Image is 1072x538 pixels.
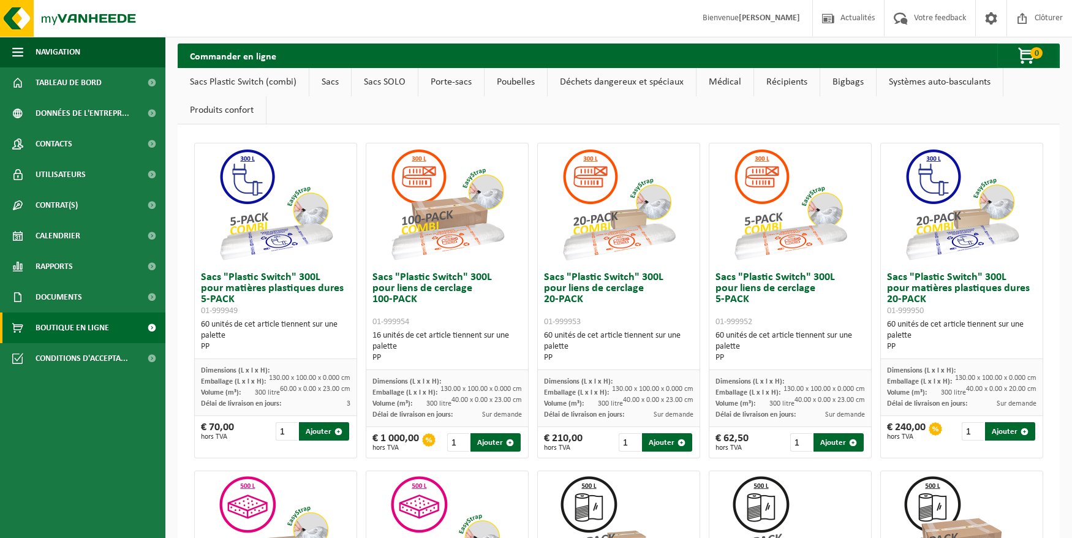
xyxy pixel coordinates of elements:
span: Dimensions (L x l x H): [544,378,613,385]
span: 40.00 x 0.00 x 23.00 cm [795,396,865,404]
a: Produits confort [178,96,266,124]
span: 01-999952 [715,317,752,327]
span: Volume (m³): [372,400,412,407]
span: 01-999949 [201,306,238,316]
a: Déchets dangereux et spéciaux [548,68,696,96]
button: 0 [997,44,1059,68]
div: 60 unités de cet article tiennent sur une palette [201,319,350,352]
button: Ajouter [642,433,692,452]
img: 01-999949 [214,143,337,266]
h3: Sacs "Plastic Switch" 300L pour liens de cerclage 100-PACK [372,272,522,327]
button: Ajouter [299,422,349,441]
span: Contacts [36,129,72,159]
span: 60.00 x 0.00 x 23.00 cm [280,385,350,393]
span: Sur demande [654,411,693,419]
span: 300 litre [769,400,795,407]
h3: Sacs "Plastic Switch" 300L pour matières plastiques dures 5-PACK [201,272,350,316]
img: 01-999954 [386,143,508,266]
span: 3 [347,400,350,407]
span: hors TVA [544,444,583,452]
span: hors TVA [887,433,926,441]
div: € 62,50 [715,433,749,452]
span: 01-999953 [544,317,581,327]
a: Porte-sacs [418,68,484,96]
span: Contrat(s) [36,190,78,221]
span: 130.00 x 100.00 x 0.000 cm [955,374,1036,382]
div: 60 unités de cet article tiennent sur une palette [715,330,865,363]
span: Délai de livraison en jours: [544,411,624,419]
div: PP [887,341,1036,352]
span: Volume (m³): [201,389,241,396]
span: Sur demande [482,411,522,419]
h2: Commander en ligne [178,44,289,67]
span: Emballage (L x l x H): [201,378,266,385]
span: 130.00 x 100.00 x 0.000 cm [269,374,350,382]
div: € 70,00 [201,422,234,441]
div: 16 unités de cet article tiennent sur une palette [372,330,522,363]
div: PP [201,341,350,352]
span: Navigation [36,37,80,67]
span: Documents [36,282,82,313]
span: Rapports [36,251,73,282]
span: Délai de livraison en jours: [715,411,796,419]
div: PP [544,352,693,363]
input: 1 [447,433,469,452]
span: Boutique en ligne [36,313,109,343]
strong: [PERSON_NAME] [739,13,800,23]
div: € 210,00 [544,433,583,452]
span: Dimensions (L x l x H): [372,378,441,385]
img: 01-999953 [557,143,680,266]
span: Emballage (L x l x H): [715,389,780,396]
a: Récipients [754,68,820,96]
span: 130.00 x 100.00 x 0.000 cm [783,385,865,393]
div: € 240,00 [887,422,926,441]
button: Ajouter [813,433,864,452]
span: 40.00 x 0.00 x 20.00 cm [966,385,1036,393]
h3: Sacs "Plastic Switch" 300L pour matières plastiques dures 20-PACK [887,272,1036,316]
a: Bigbags [820,68,876,96]
span: 300 litre [941,389,966,396]
span: Données de l'entrepr... [36,98,129,129]
span: Emballage (L x l x H): [544,389,609,396]
span: 40.00 x 0.00 x 23.00 cm [451,396,522,404]
a: Poubelles [485,68,547,96]
img: 01-999952 [729,143,851,266]
span: Volume (m³): [544,400,584,407]
span: Volume (m³): [887,389,927,396]
div: € 1 000,00 [372,433,419,452]
span: Sur demande [825,411,865,419]
span: hors TVA [715,444,749,452]
div: 60 unités de cet article tiennent sur une palette [887,319,1036,352]
span: 300 litre [598,400,623,407]
span: Emballage (L x l x H): [887,378,952,385]
a: Sacs SOLO [352,68,418,96]
span: 130.00 x 100.00 x 0.000 cm [440,385,522,393]
input: 1 [276,422,298,441]
span: Calendrier [36,221,80,251]
span: Emballage (L x l x H): [372,389,437,396]
img: 01-999950 [900,143,1023,266]
h3: Sacs "Plastic Switch" 300L pour liens de cerclage 20-PACK [544,272,693,327]
input: 1 [619,433,641,452]
span: Utilisateurs [36,159,86,190]
span: 300 litre [426,400,451,407]
span: 40.00 x 0.00 x 23.00 cm [623,396,693,404]
button: Ajouter [985,422,1035,441]
span: hors TVA [201,433,234,441]
button: Ajouter [470,433,521,452]
div: PP [372,352,522,363]
a: Systèmes auto-basculants [877,68,1003,96]
span: Délai de livraison en jours: [887,400,967,407]
span: Tableau de bord [36,67,102,98]
span: 130.00 x 100.00 x 0.000 cm [612,385,693,393]
span: Dimensions (L x l x H): [715,378,784,385]
span: hors TVA [372,444,419,452]
span: Volume (m³): [715,400,755,407]
span: 01-999950 [887,306,924,316]
a: Sacs Plastic Switch (combi) [178,68,309,96]
span: 0 [1030,47,1043,59]
span: Délai de livraison en jours: [201,400,281,407]
input: 1 [962,422,984,441]
span: Délai de livraison en jours: [372,411,453,419]
span: Sur demande [997,400,1036,407]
